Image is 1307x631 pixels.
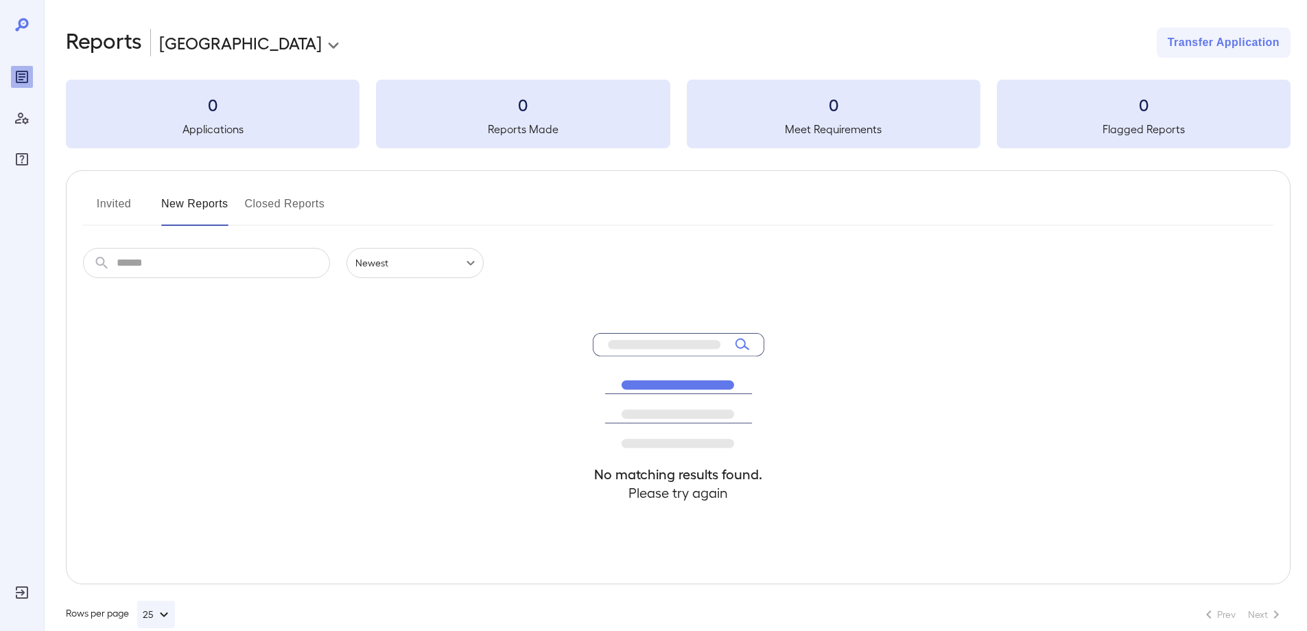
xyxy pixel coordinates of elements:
nav: pagination navigation [1194,604,1291,626]
h5: Applications [66,121,360,137]
div: Reports [11,66,33,88]
div: Log Out [11,582,33,604]
h2: Reports [66,27,142,58]
h3: 0 [687,93,980,115]
h5: Meet Requirements [687,121,980,137]
button: Closed Reports [245,193,325,226]
button: New Reports [161,193,228,226]
div: Rows per page [66,601,175,628]
h5: Reports Made [376,121,670,137]
h3: 0 [997,93,1291,115]
button: Invited [83,193,145,226]
h4: No matching results found. [593,465,764,483]
div: FAQ [11,148,33,170]
button: Transfer Application [1157,27,1291,58]
div: Newest [346,248,484,278]
h5: Flagged Reports [997,121,1291,137]
p: [GEOGRAPHIC_DATA] [159,32,322,54]
summary: 0Applications0Reports Made0Meet Requirements0Flagged Reports [66,80,1291,148]
h3: 0 [66,93,360,115]
h4: Please try again [593,483,764,502]
button: 25 [137,601,175,628]
div: Manage Users [11,107,33,129]
h3: 0 [376,93,670,115]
